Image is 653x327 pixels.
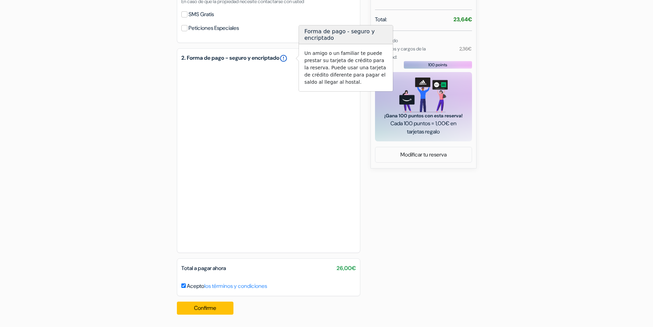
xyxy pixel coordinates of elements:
[177,302,234,315] button: Confirme
[383,112,464,119] span: ¡Gana 100 puntos con esta reserva!
[454,16,472,23] strong: 23,64€
[375,148,472,161] a: Modificar tu reserva
[204,282,267,290] a: los términos y condiciones
[383,119,464,136] span: Cada 100 puntos = 1,00€ en tarjetas regalo
[181,54,356,62] h5: 2. Forma de pago - seguro y encriptado
[459,46,472,52] small: 2,36€
[375,15,387,24] span: Total:
[189,10,214,19] label: SMS Gratis
[181,265,226,272] span: Total a pagar ahora
[337,264,356,272] span: 26,00€
[279,54,288,62] a: error_outline
[399,78,448,112] img: gift_card_hero_new.png
[428,62,447,68] span: 100 points
[299,25,393,44] h3: Forma de pago - seguro y encriptado
[187,282,267,290] label: Acepto
[299,44,393,91] div: Un amigo o un familiar te puede prestar su tarjeta de crédito para la reserva. Puede usar una tar...
[189,23,239,33] label: Peticiones Especiales
[180,64,357,248] iframe: Campo de entrada seguro para el pago
[375,46,426,60] small: Impuestos y cargos de la propiedad:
